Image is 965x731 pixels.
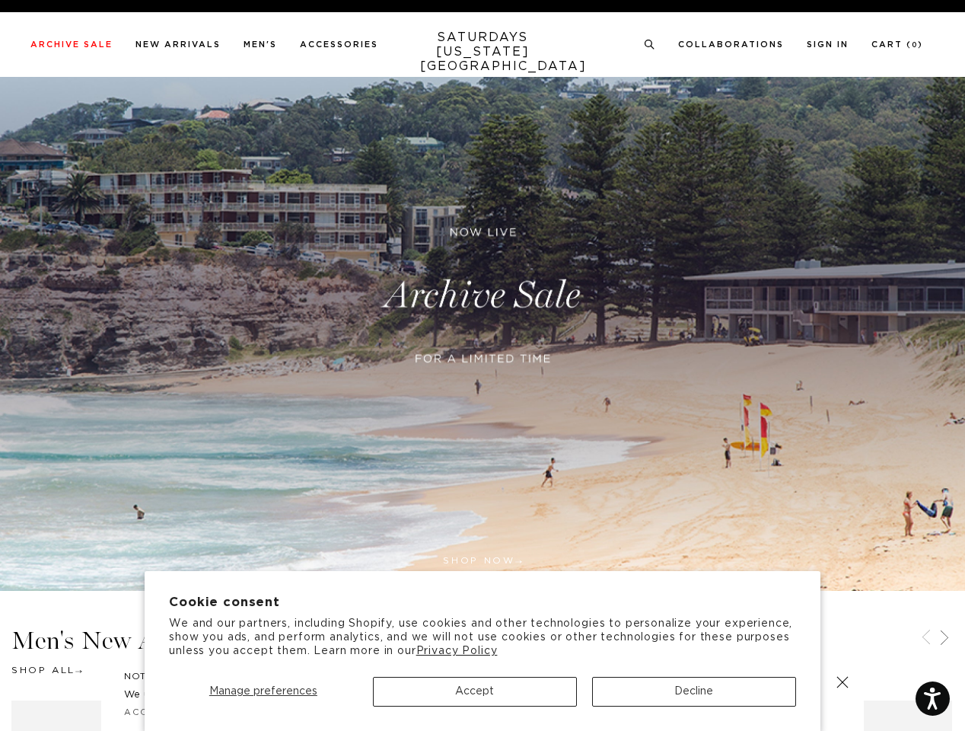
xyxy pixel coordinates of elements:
a: Men's [244,40,277,49]
a: Accessories [300,40,378,49]
a: Privacy Policy [416,646,498,656]
a: New Arrivals [135,40,221,49]
button: Accept [373,677,577,707]
small: 0 [912,42,918,49]
p: We and our partners, including Shopify, use cookies and other technologies to personalize your ex... [169,617,796,659]
a: Archive Sale [30,40,113,49]
span: Manage preferences [209,686,317,697]
p: We use cookies on this site to enhance your user experience. By continuing, you consent to our us... [124,688,787,703]
a: SATURDAYS[US_STATE][GEOGRAPHIC_DATA] [420,30,546,74]
a: Sign In [807,40,849,49]
a: Accept [124,708,168,717]
h2: Cookie consent [169,595,796,610]
h3: Men's New Arrivals [11,628,954,653]
a: Shop All [11,666,82,675]
h5: NOTICE [124,669,841,683]
button: Manage preferences [169,677,357,707]
a: Collaborations [678,40,784,49]
a: Cart (0) [871,40,923,49]
button: Decline [592,677,796,707]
